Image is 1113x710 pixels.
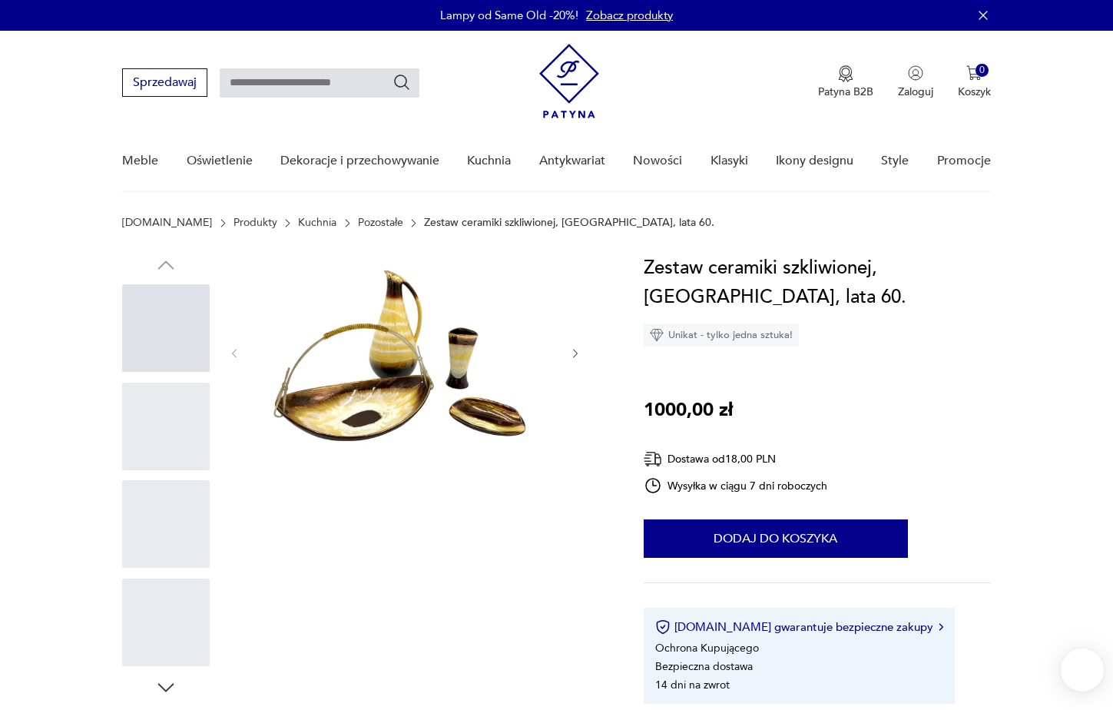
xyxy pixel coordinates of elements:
[122,131,158,191] a: Meble
[280,131,439,191] a: Dekoracje i przechowywanie
[937,131,991,191] a: Promocje
[976,64,989,77] div: 0
[818,65,873,99] a: Ikona medaluPatyna B2B
[958,65,991,99] button: 0Koszyk
[818,85,873,99] p: Patyna B2B
[187,131,253,191] a: Oświetlenie
[908,65,923,81] img: Ikonka użytkownika
[644,396,733,425] p: 1000,00 zł
[644,476,828,495] div: Wysyłka w ciągu 7 dni roboczych
[838,65,853,82] img: Ikona medalu
[655,619,943,635] button: [DOMAIN_NAME] gwarantuje bezpieczne zakupy
[122,78,207,89] a: Sprzedawaj
[586,8,673,23] a: Zobacz produkty
[467,131,511,191] a: Kuchnia
[939,623,943,631] img: Ikona strzałki w prawo
[393,73,411,91] button: Szukaj
[644,450,828,469] div: Dostawa od 18,00 PLN
[358,217,403,229] a: Pozostałe
[644,519,908,558] button: Dodaj do koszyka
[122,68,207,97] button: Sprzedawaj
[655,619,671,635] img: Ikona certyfikatu
[776,131,853,191] a: Ikony designu
[122,217,212,229] a: [DOMAIN_NAME]
[655,659,753,674] li: Bezpieczna dostawa
[650,328,664,342] img: Ikona diamentu
[234,217,277,229] a: Produkty
[958,85,991,99] p: Koszyk
[818,65,873,99] button: Patyna B2B
[257,254,553,451] img: Zdjęcie produktu Zestaw ceramiki szkliwionej, Polska, lata 60.
[644,254,991,312] h1: Zestaw ceramiki szkliwionej, [GEOGRAPHIC_DATA], lata 60.
[711,131,748,191] a: Klasyki
[655,678,730,692] li: 14 dni na zwrot
[440,8,578,23] p: Lampy od Same Old -20%!
[898,65,933,99] button: Zaloguj
[1061,649,1104,692] iframe: Smartsupp widget button
[298,217,336,229] a: Kuchnia
[644,450,662,469] img: Ikona dostawy
[966,65,982,81] img: Ikona koszyka
[898,85,933,99] p: Zaloguj
[644,323,799,347] div: Unikat - tylko jedna sztuka!
[424,217,714,229] p: Zestaw ceramiki szkliwionej, [GEOGRAPHIC_DATA], lata 60.
[633,131,682,191] a: Nowości
[539,44,599,118] img: Patyna - sklep z meblami i dekoracjami vintage
[655,641,759,655] li: Ochrona Kupującego
[539,131,605,191] a: Antykwariat
[881,131,909,191] a: Style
